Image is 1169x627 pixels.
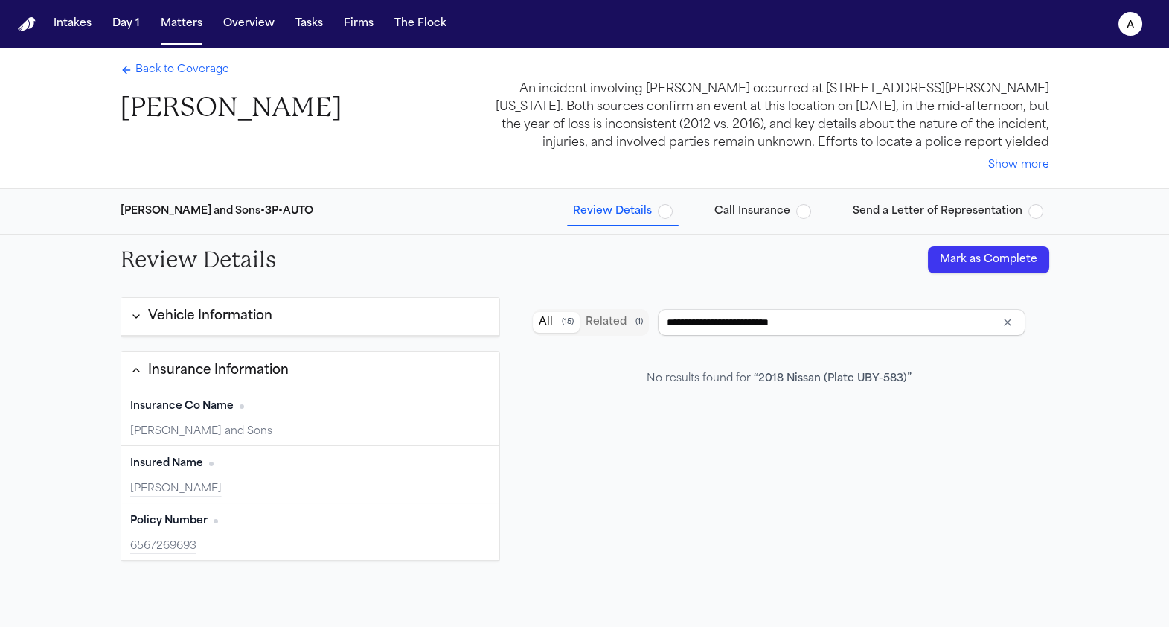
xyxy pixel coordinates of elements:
[708,198,817,225] button: Call Insurance
[647,372,912,386] div: No results found for
[130,514,208,529] span: Policy Number
[388,10,452,37] button: The Flock
[714,204,790,219] span: Call Insurance
[562,317,574,328] span: ( 15 )
[240,404,244,409] span: No citation
[214,519,218,523] span: No citation
[148,361,289,381] div: Insurance Information
[573,204,652,219] span: Review Details
[18,17,36,31] img: Finch Logo
[478,80,1049,152] div: An incident involving [PERSON_NAME] occurred at [STREET_ADDRESS][PERSON_NAME][US_STATE]. Both sou...
[533,312,580,333] button: All documents
[338,10,379,37] button: Firms
[106,10,146,37] button: Day 1
[135,63,229,77] span: Back to Coverage
[121,91,342,124] h1: [PERSON_NAME]
[853,204,1022,219] span: Send a Letter of Representation
[121,389,500,446] div: Insurance Co Name (required)
[658,309,1025,336] input: Search references
[121,63,229,77] a: Back to Coverage
[635,317,643,328] span: ( 1 )
[217,10,281,37] button: Overview
[567,198,679,225] button: Review Details
[148,307,272,326] div: Vehicle Information
[121,204,313,219] div: [PERSON_NAME] and Sons • 3P • AUTO
[18,17,36,31] a: Home
[121,246,276,273] h2: Review Details
[928,246,1049,273] button: Mark as Complete
[533,303,1025,416] div: Document browser
[130,424,491,439] div: [PERSON_NAME] and Sons
[130,399,234,414] span: Insurance Co Name
[48,10,97,37] button: Intakes
[155,10,208,37] button: Matters
[130,539,491,554] div: 6567269693
[130,456,203,471] span: Insured Name
[847,198,1049,225] button: Send a Letter of Representation
[289,10,329,37] button: Tasks
[121,503,500,560] div: Policy Number (required)
[209,462,214,466] span: No citation
[121,352,500,389] button: Insurance Information
[754,373,912,384] span: “ 2018 Nissan (Plate UBY-583) ”
[121,446,500,503] div: Insured Name (required)
[580,312,649,333] button: Related documents
[130,482,491,497] div: [PERSON_NAME]
[988,158,1049,173] button: Show more
[997,312,1018,333] button: Clear input
[121,298,500,336] button: Vehicle Information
